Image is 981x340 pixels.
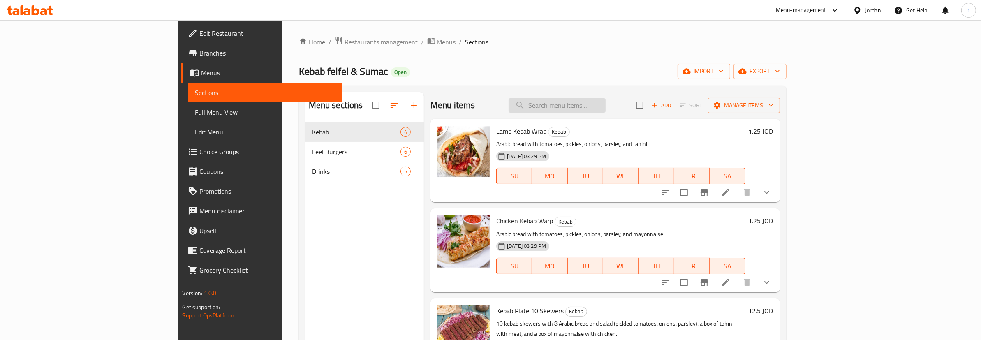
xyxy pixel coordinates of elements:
span: Add [650,101,673,110]
a: Edit menu item [721,278,731,287]
span: Upsell [199,226,335,236]
div: Feel Burgers6 [305,142,424,162]
button: Branch-specific-item [694,273,714,292]
span: TU [571,170,600,182]
div: Open [391,67,410,77]
nav: breadcrumb [299,37,787,47]
span: Branches [199,48,335,58]
span: Open [391,69,410,76]
input: search [509,98,606,113]
button: TU [568,168,603,184]
span: Select to update [676,184,693,201]
button: SU [496,258,532,274]
span: Get support on: [182,302,220,312]
a: Promotions [181,181,342,201]
a: Coupons [181,162,342,181]
span: 4 [401,128,410,136]
span: TU [571,260,600,272]
h6: 12.5 JOD [749,305,773,317]
a: Upsell [181,221,342,241]
a: Support.OpsPlatform [182,310,234,321]
a: Full Menu View [188,102,342,122]
div: items [400,167,411,176]
a: Edit menu item [721,187,731,197]
a: Coverage Report [181,241,342,260]
h6: 1.25 JOD [749,125,773,137]
span: Choice Groups [199,147,335,157]
li: / [459,37,462,47]
span: import [684,66,724,76]
button: WE [603,258,639,274]
svg: Show Choices [762,278,772,287]
h2: Menu items [430,99,475,111]
span: Kebab felfel & Sumac [299,62,388,81]
span: 1.0.0 [204,288,217,298]
img: Chicken Kebab Warp [437,215,490,268]
span: Select section first [675,99,708,112]
span: [DATE] 03:29 PM [504,153,549,160]
div: Drinks5 [305,162,424,181]
span: WE [606,260,635,272]
span: [DATE] 03:29 PM [504,242,549,250]
a: Branches [181,43,342,63]
a: Menus [181,63,342,83]
button: SA [710,258,745,274]
div: items [400,147,411,157]
span: TH [642,170,671,182]
a: Sections [188,83,342,102]
span: MO [535,170,564,182]
a: Menus [427,37,456,47]
a: Edit Restaurant [181,23,342,43]
span: Chicken Kebab Warp [496,215,553,227]
span: Lamb Kebab Wrap [496,125,546,137]
span: Promotions [199,186,335,196]
button: sort-choices [656,183,676,202]
span: Add item [648,99,675,112]
button: WE [603,168,639,184]
span: Kebab Plate 10 Skewers [496,305,564,317]
button: FR [674,168,710,184]
button: export [733,64,787,79]
span: Manage items [715,100,773,111]
span: Grocery Checklist [199,265,335,275]
span: Select section [631,97,648,114]
button: MO [532,258,567,274]
span: Edit Menu [195,127,335,137]
span: SU [500,260,529,272]
button: FR [674,258,710,274]
span: Sort sections [384,95,404,115]
button: delete [737,273,757,292]
span: 5 [401,168,410,176]
span: Drinks [312,167,400,176]
button: TH [639,168,674,184]
div: Kebab [555,217,576,227]
span: Coverage Report [199,245,335,255]
button: Add [648,99,675,112]
a: Choice Groups [181,142,342,162]
button: MO [532,168,567,184]
span: Menu disclaimer [199,206,335,216]
div: Menu-management [776,5,826,15]
span: Kebab [312,127,400,137]
p: 10 kebab skewers with 8 Arabic bread and salad (pickled tomatoes, onions, parsley), a box of tahi... [496,319,745,339]
span: r [967,6,969,15]
div: Kebab [565,307,587,317]
li: / [421,37,424,47]
span: Kebab [548,127,569,136]
span: Menus [201,68,335,78]
button: delete [737,183,757,202]
span: Kebab [566,307,587,316]
p: Arabic bread with tomatoes, pickles, onions, parsley, and mayonnaise [496,229,745,239]
span: Menus [437,37,456,47]
span: Select all sections [367,97,384,114]
button: Manage items [708,98,780,113]
span: Feel Burgers [312,147,400,157]
span: Full Menu View [195,107,335,117]
span: MO [535,260,564,272]
span: SA [713,260,742,272]
p: Arabic bread with tomatoes, pickles, onions, parsley, and tahini [496,139,745,149]
span: Sections [195,88,335,97]
button: show more [757,183,777,202]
